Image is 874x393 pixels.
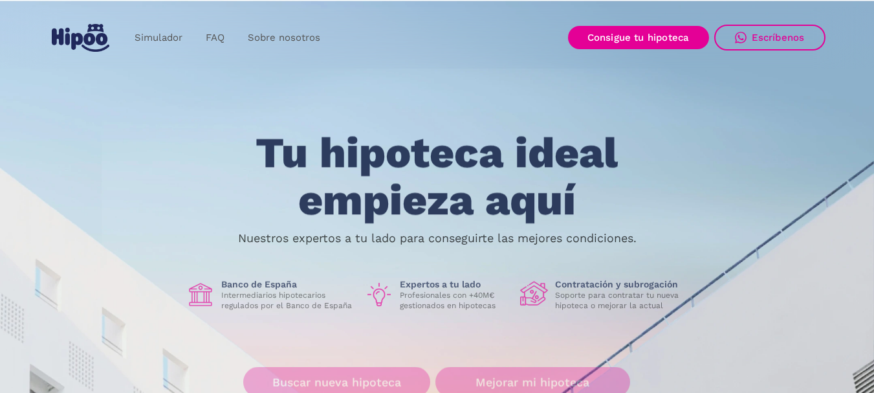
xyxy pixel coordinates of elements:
[236,25,332,51] a: Sobre nosotros
[123,25,194,51] a: Simulador
[191,130,682,224] h1: Tu hipoteca ideal empieza aquí
[400,278,510,290] h1: Expertos a tu lado
[752,32,805,43] div: Escríbenos
[49,19,113,57] a: home
[194,25,236,51] a: FAQ
[555,278,688,290] h1: Contratación y subrogación
[714,25,825,51] a: Escríbenos
[568,26,709,49] a: Consigue tu hipoteca
[221,290,355,311] p: Intermediarios hipotecarios regulados por el Banco de España
[555,290,688,311] p: Soporte para contratar tu nueva hipoteca o mejorar la actual
[221,278,355,290] h1: Banco de España
[238,233,637,243] p: Nuestros expertos a tu lado para conseguirte las mejores condiciones.
[400,290,510,311] p: Profesionales con +40M€ gestionados en hipotecas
